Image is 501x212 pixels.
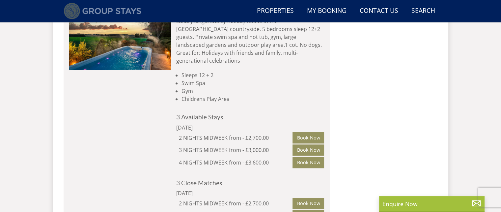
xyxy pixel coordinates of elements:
p: Luxury single storey holiday house in the [GEOGRAPHIC_DATA] countryside. 5 bedrooms sleep 12+2 gu... [176,17,324,65]
img: Bellus-kent-large-group-holiday-home-sleeps-13.original.jpg [69,4,171,70]
li: Gym [181,87,324,95]
div: 3 NIGHTS MIDWEEK from - £3,000.00 [179,146,293,154]
a: Search [409,4,438,18]
a: Book Now [292,144,324,156]
a: My Booking [304,4,349,18]
h4: 3 Available Stays [176,113,324,120]
div: 4 NIGHTS MIDWEEK from - £3,600.00 [179,159,293,167]
a: Properties [254,4,296,18]
div: 2 NIGHTS MIDWEEK from - £2,700.00 [179,134,293,142]
a: Book Now [292,157,324,168]
a: Contact Us [357,4,401,18]
a: 4★ Rated [69,4,171,70]
p: Enquire Now [382,199,481,208]
div: 2 NIGHTS MIDWEEK from - £2,700.00 [179,199,293,207]
img: Group Stays [64,3,142,19]
li: Swim Spa [181,79,324,87]
li: Childrens Play Area [181,95,324,103]
li: Sleeps 12 + 2 [181,71,324,79]
a: Book Now [292,198,324,209]
a: Book Now [292,132,324,143]
div: [DATE] [176,124,265,132]
h4: 3 Close Matches [176,179,324,186]
div: [DATE] [176,189,265,197]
